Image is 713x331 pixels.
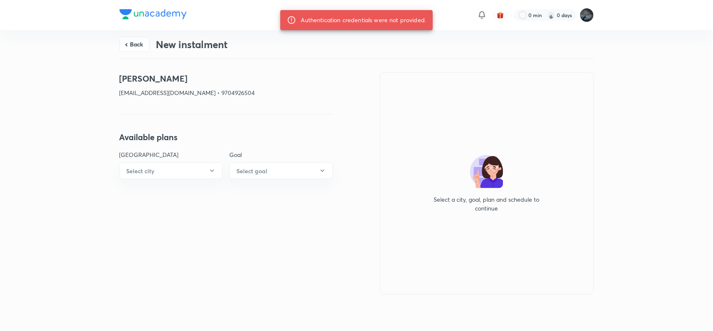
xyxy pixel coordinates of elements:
h4: Available plans [119,131,333,144]
p: [EMAIL_ADDRESS][DOMAIN_NAME] • 9704926504 [119,88,333,97]
img: streak [547,11,556,19]
div: Authentication credentials were not provided. [301,13,426,28]
img: avatar [497,11,504,19]
img: Company Logo [119,9,187,19]
p: [GEOGRAPHIC_DATA] [119,150,223,159]
img: no-plan-selected [470,155,503,188]
h3: New instalment [156,38,228,51]
img: Subrahmanyam Mopidevi [580,8,594,22]
button: Back [119,37,150,52]
h6: Select city [127,167,155,175]
h4: [PERSON_NAME] [119,72,333,85]
p: Select a city, goal, plan and schedule to continue [428,195,545,213]
button: Select city [119,162,223,179]
h6: Select goal [236,167,267,175]
button: Select goal [229,162,333,179]
button: avatar [494,8,507,22]
p: Goal [229,150,333,159]
a: Company Logo [119,9,187,21]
